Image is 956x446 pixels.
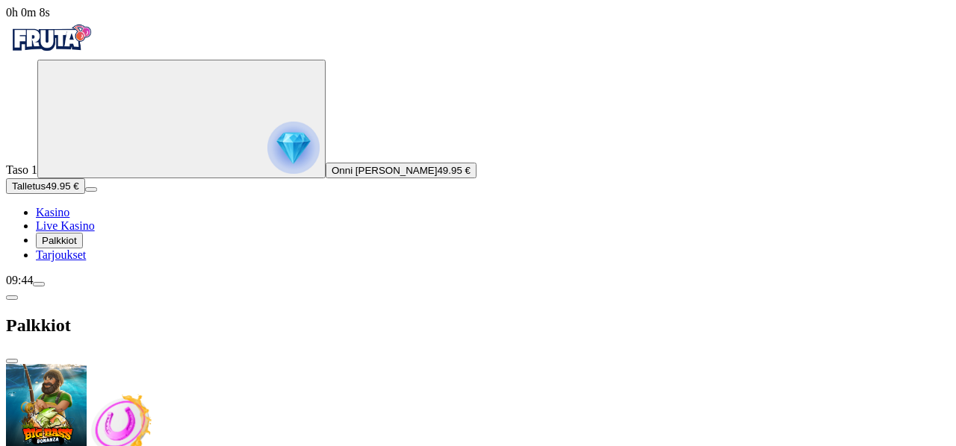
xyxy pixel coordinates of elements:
button: Palkkiot [36,233,83,248]
a: Live Kasino [36,219,95,232]
span: 49.95 € [46,180,78,192]
span: Onni [PERSON_NAME] [332,165,437,176]
button: close [6,359,18,363]
span: 09:44 [6,274,33,286]
a: Kasino [36,206,69,219]
img: Fruta [6,19,96,57]
span: 49.95 € [437,165,470,176]
span: Palkkiot [42,235,77,246]
button: Talletusplus icon49.95 € [6,178,85,194]
a: Fruta [6,46,96,59]
span: Taso 1 [6,163,37,176]
span: Talletus [12,180,46,192]
img: reward progress [267,122,320,174]
nav: Main menu [6,206,950,262]
button: menu [85,187,97,192]
nav: Primary [6,19,950,262]
a: Tarjoukset [36,248,86,261]
button: menu [33,282,45,286]
h2: Palkkiot [6,315,950,336]
button: chevron-left icon [6,295,18,300]
span: user session time [6,6,50,19]
button: reward progress [37,60,326,178]
button: Onni [PERSON_NAME]49.95 € [326,163,477,178]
